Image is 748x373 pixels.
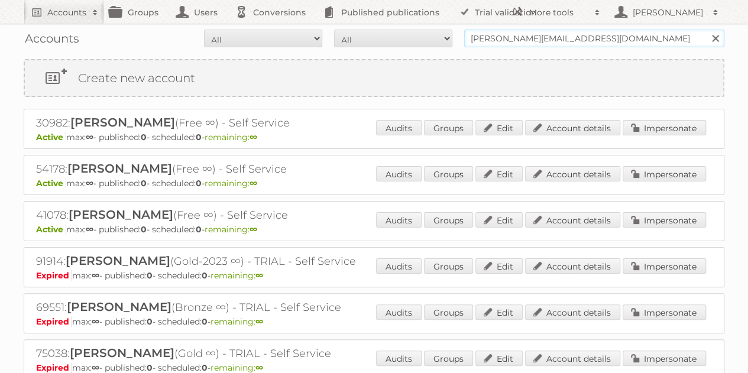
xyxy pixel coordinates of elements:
[424,304,473,320] a: Groups
[525,120,620,135] a: Account details
[623,120,706,135] a: Impersonate
[147,270,153,281] strong: 0
[86,224,93,235] strong: ∞
[147,362,153,373] strong: 0
[141,178,147,189] strong: 0
[376,351,422,366] a: Audits
[424,166,473,181] a: Groups
[424,120,473,135] a: Groups
[623,304,706,320] a: Impersonate
[475,166,523,181] a: Edit
[529,7,588,18] h2: More tools
[36,270,712,281] p: max: - published: - scheduled: -
[525,304,620,320] a: Account details
[141,224,147,235] strong: 0
[376,258,422,274] a: Audits
[141,132,147,142] strong: 0
[36,132,66,142] span: Active
[92,316,99,327] strong: ∞
[475,258,523,274] a: Edit
[47,7,86,18] h2: Accounts
[376,166,422,181] a: Audits
[36,132,712,142] p: max: - published: - scheduled: -
[475,304,523,320] a: Edit
[147,316,153,327] strong: 0
[36,254,450,269] h2: 91914: (Gold-2023 ∞) - TRIAL - Self Service
[36,300,450,315] h2: 69551: (Bronze ∞) - TRIAL - Self Service
[202,316,208,327] strong: 0
[250,178,257,189] strong: ∞
[205,224,257,235] span: remaining:
[623,166,706,181] a: Impersonate
[36,115,450,131] h2: 30982: (Free ∞) - Self Service
[36,178,66,189] span: Active
[36,161,450,177] h2: 54178: (Free ∞) - Self Service
[36,362,712,373] p: max: - published: - scheduled: -
[196,224,202,235] strong: 0
[255,316,263,327] strong: ∞
[25,60,723,96] a: Create new account
[424,258,473,274] a: Groups
[36,178,712,189] p: max: - published: - scheduled: -
[205,178,257,189] span: remaining:
[211,270,263,281] span: remaining:
[70,115,175,129] span: [PERSON_NAME]
[525,212,620,228] a: Account details
[92,270,99,281] strong: ∞
[424,351,473,366] a: Groups
[475,120,523,135] a: Edit
[376,304,422,320] a: Audits
[211,362,263,373] span: remaining:
[475,351,523,366] a: Edit
[525,351,620,366] a: Account details
[525,166,620,181] a: Account details
[202,362,208,373] strong: 0
[36,362,72,373] span: Expired
[623,258,706,274] a: Impersonate
[36,316,72,327] span: Expired
[66,254,170,268] span: [PERSON_NAME]
[92,362,99,373] strong: ∞
[196,178,202,189] strong: 0
[36,224,66,235] span: Active
[205,132,257,142] span: remaining:
[67,161,172,176] span: [PERSON_NAME]
[202,270,208,281] strong: 0
[70,346,174,360] span: [PERSON_NAME]
[424,212,473,228] a: Groups
[255,362,263,373] strong: ∞
[36,346,450,361] h2: 75038: (Gold ∞) - TRIAL - Self Service
[475,212,523,228] a: Edit
[36,316,712,327] p: max: - published: - scheduled: -
[630,7,707,18] h2: [PERSON_NAME]
[67,300,171,314] span: [PERSON_NAME]
[211,316,263,327] span: remaining:
[36,224,712,235] p: max: - published: - scheduled: -
[250,224,257,235] strong: ∞
[69,207,173,222] span: [PERSON_NAME]
[86,132,93,142] strong: ∞
[250,132,257,142] strong: ∞
[196,132,202,142] strong: 0
[86,178,93,189] strong: ∞
[525,258,620,274] a: Account details
[623,351,706,366] a: Impersonate
[36,270,72,281] span: Expired
[36,207,450,223] h2: 41078: (Free ∞) - Self Service
[376,120,422,135] a: Audits
[623,212,706,228] a: Impersonate
[376,212,422,228] a: Audits
[255,270,263,281] strong: ∞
